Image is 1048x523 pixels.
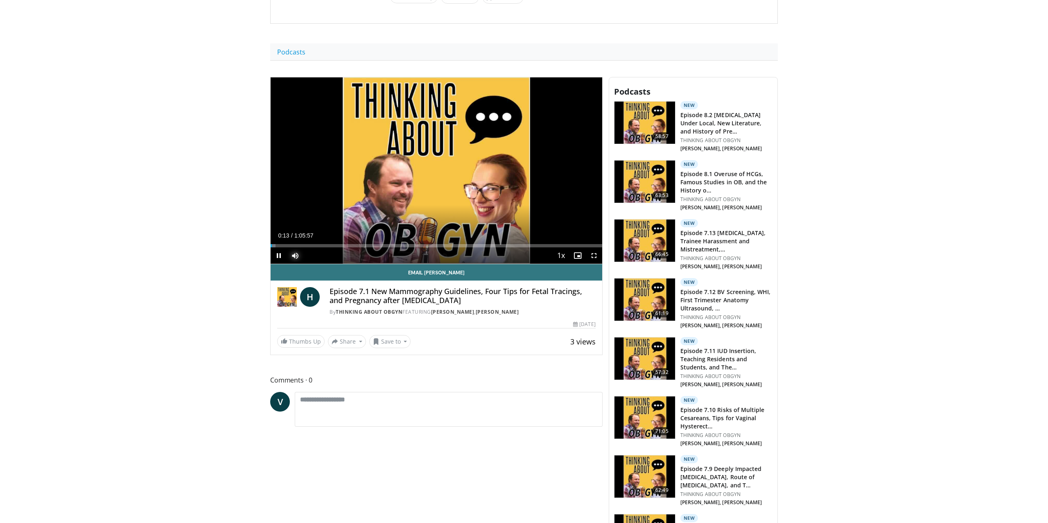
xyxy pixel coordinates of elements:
[614,102,675,144] img: 6354f771-e7ac-411e-9e32-75fa63a40e1f.150x105_q85_crop-smart_upscale.jpg
[369,335,411,348] button: Save to
[680,440,772,447] p: [PERSON_NAME], [PERSON_NAME]
[680,196,772,203] p: THINKING ABOUT OBGYN
[271,77,602,265] video-js: Video Player
[614,337,772,389] a: 57:32 New Episode 7.11 IUD Insertion, Teaching Residents and Students, and The… THINKING ABOUT OB...
[680,137,772,144] p: THINKING ABOUT OBGYN
[294,232,314,239] span: 1:05:57
[680,229,772,254] h3: Episode 7.13 [MEDICAL_DATA], Trainee Harassment and Mistreatment,…
[614,278,675,321] img: 8edde15a-ee48-48b2-9005-4585733245d6.150x105_q85_crop-smart_upscale.jpg
[680,465,772,489] h3: Episode 7.9 Deeply Impacted [MEDICAL_DATA], Route of [MEDICAL_DATA], and T…
[680,322,772,329] p: [PERSON_NAME], [PERSON_NAME]
[476,308,519,315] a: [PERSON_NAME]
[614,101,772,154] a: 58:57 New Episode 8.2 [MEDICAL_DATA] Under Local, New Literature, and History of Pre… THINKING AB...
[680,499,772,506] p: [PERSON_NAME], [PERSON_NAME]
[680,204,772,211] p: [PERSON_NAME], [PERSON_NAME]
[271,264,602,281] a: Email [PERSON_NAME]
[680,347,772,371] h3: Episode 7.11 IUD Insertion, Teaching Residents and Students, and The…
[652,191,672,199] span: 63:53
[270,375,603,385] span: Comments 0
[300,287,320,307] a: H
[652,309,672,317] span: 61:19
[680,278,698,286] p: New
[614,396,675,439] img: 6218baa9-480b-48b2-900e-b66578f8ef07.150x105_q85_crop-smart_upscale.jpg
[680,111,772,136] h3: Episode 8.2 [MEDICAL_DATA] Under Local, New Literature, and History of Pre…
[271,244,602,247] div: Progress Bar
[680,337,698,345] p: New
[569,247,586,264] button: Enable picture-in-picture mode
[614,160,772,213] a: 63:53 New Episode 8.1 Overuse of HCGs, Famous Studies in OB, and the History o… THINKING ABOUT OB...
[336,308,402,315] a: THINKING ABOUT OBGYN
[680,288,772,312] h3: Episode 7.12 BV Screening, WHI, First Trimester Anatomy Ultrasound, …
[277,287,297,307] img: THINKING ABOUT OBGYN
[570,337,596,346] span: 3 views
[287,247,303,264] button: Mute
[680,255,772,262] p: THINKING ABOUT OBGYN
[680,396,698,404] p: New
[586,247,602,264] button: Fullscreen
[614,278,772,331] a: 61:19 New Episode 7.12 BV Screening, WHI, First Trimester Anatomy Ultrasound, … THINKING ABOUT OB...
[573,321,595,328] div: [DATE]
[680,170,772,195] h3: Episode 8.1 Overuse of HCGs, Famous Studies in OB, and the History o…
[680,101,698,109] p: New
[652,250,672,258] span: 66:45
[614,220,675,262] img: d5c4a27c-fc19-4a3d-a1a1-58e74f3e5720.150x105_q85_crop-smart_upscale.jpg
[614,337,675,380] img: 675813f9-959a-4157-89cb-b02cb1d17574.150x105_q85_crop-smart_upscale.jpg
[680,455,698,463] p: New
[431,308,474,315] a: [PERSON_NAME]
[652,132,672,140] span: 58:57
[271,247,287,264] button: Pause
[680,145,772,152] p: [PERSON_NAME], [PERSON_NAME]
[652,427,672,435] span: 71:05
[680,219,698,227] p: New
[330,308,596,316] div: By FEATURING ,
[291,232,293,239] span: /
[278,232,289,239] span: 0:13
[680,514,698,522] p: New
[614,455,772,507] a: 62:49 New Episode 7.9 Deeply Impacted [MEDICAL_DATA], Route of [MEDICAL_DATA], and T… THINKING AB...
[614,219,772,272] a: 66:45 New Episode 7.13 [MEDICAL_DATA], Trainee Harassment and Mistreatment,… THINKING ABOUT OBGYN...
[652,486,672,494] span: 62:49
[680,406,772,430] h3: Episode 7.10 Risks of Multiple Cesareans, Tips for Vaginal Hysterect…
[614,455,675,498] img: 9972e0f2-ad6c-4166-ac07-efb8d95446c0.150x105_q85_crop-smart_upscale.jpg
[277,335,325,348] a: Thumbs Up
[680,263,772,270] p: [PERSON_NAME], [PERSON_NAME]
[614,161,675,203] img: 01bde87b-77ad-4294-9a52-124228f93278.150x105_q85_crop-smart_upscale.jpg
[270,43,312,61] a: Podcasts
[614,396,772,448] a: 71:05 New Episode 7.10 Risks of Multiple Cesareans, Tips for Vaginal Hysterect… THINKING ABOUT OB...
[680,381,772,388] p: [PERSON_NAME], [PERSON_NAME]
[553,247,569,264] button: Playback Rate
[680,432,772,439] p: THINKING ABOUT OBGYN
[652,368,672,376] span: 57:32
[614,86,650,97] span: Podcasts
[680,314,772,321] p: THINKING ABOUT OBGYN
[680,491,772,498] p: THINKING ABOUT OBGYN
[680,373,772,380] p: THINKING ABOUT OBGYN
[270,392,290,412] a: V
[328,335,366,348] button: Share
[680,160,698,168] p: New
[330,287,596,305] h4: Episode 7.1 New Mammography Guidelines, Four Tips for Fetal Tracings, and Pregnancy after [MEDICA...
